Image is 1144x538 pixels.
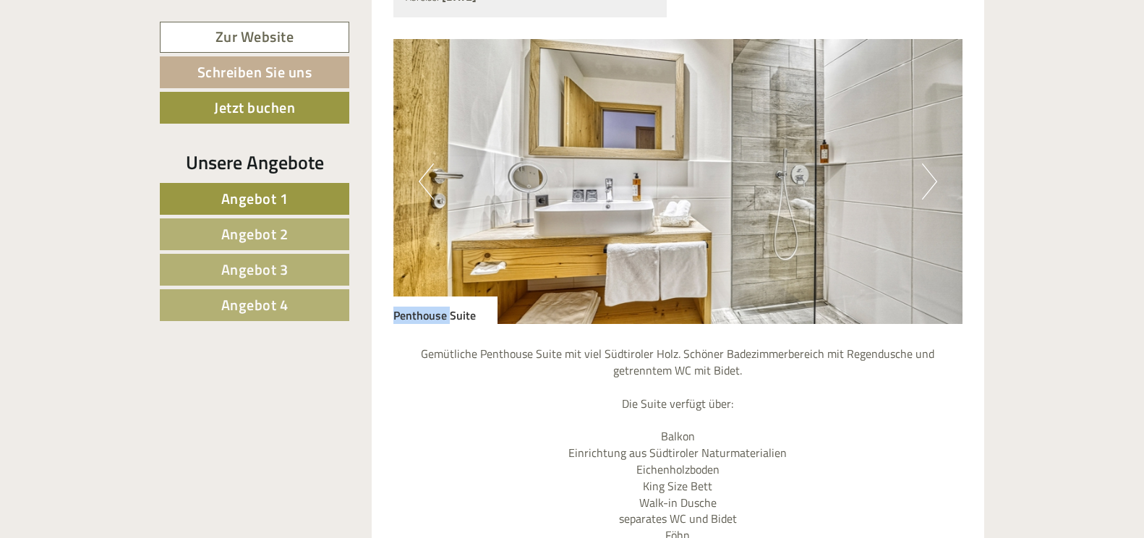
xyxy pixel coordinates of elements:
a: Schreiben Sie uns [160,56,349,88]
span: Angebot 3 [221,258,289,281]
div: Unsere Angebote [160,149,349,176]
span: Angebot 1 [221,187,289,210]
img: image [393,39,963,324]
span: Angebot 4 [221,294,289,316]
button: Next [922,163,937,200]
span: Angebot 2 [221,223,289,245]
div: Penthouse Suite [393,296,498,324]
a: Zur Website [160,22,349,53]
a: Jetzt buchen [160,92,349,124]
button: Previous [419,163,434,200]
